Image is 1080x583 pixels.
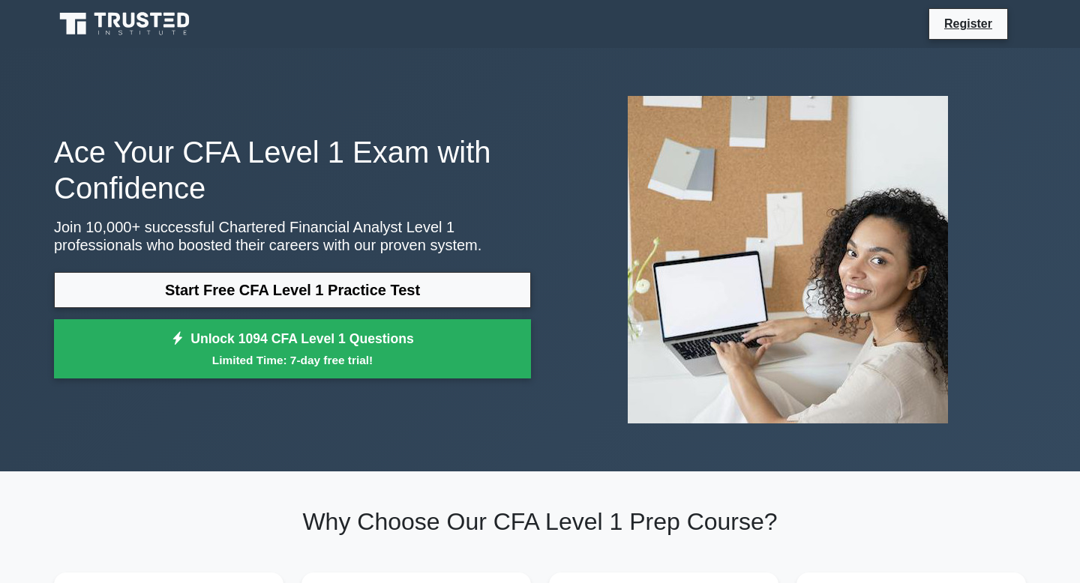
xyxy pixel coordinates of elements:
[54,134,531,206] h1: Ace Your CFA Level 1 Exam with Confidence
[54,319,531,379] a: Unlock 1094 CFA Level 1 QuestionsLimited Time: 7-day free trial!
[935,14,1001,33] a: Register
[73,351,512,369] small: Limited Time: 7-day free trial!
[54,218,531,254] p: Join 10,000+ successful Chartered Financial Analyst Level 1 professionals who boosted their caree...
[54,507,1026,536] h2: Why Choose Our CFA Level 1 Prep Course?
[54,272,531,308] a: Start Free CFA Level 1 Practice Test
